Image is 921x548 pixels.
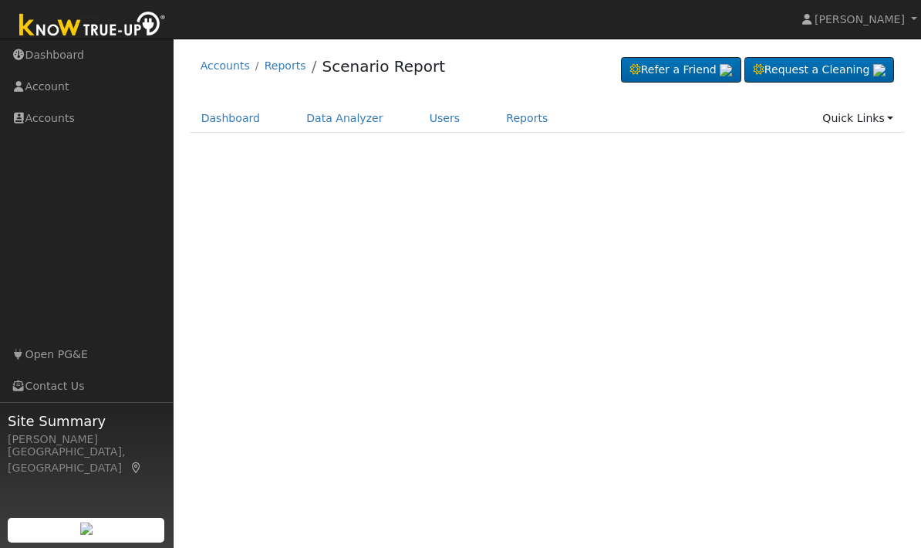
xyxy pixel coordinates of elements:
[8,411,165,431] span: Site Summary
[494,104,559,133] a: Reports
[8,431,165,448] div: [PERSON_NAME]
[80,523,93,535] img: retrieve
[130,462,143,474] a: Map
[873,64,886,76] img: retrieve
[720,64,732,76] img: retrieve
[201,59,250,72] a: Accounts
[744,57,894,83] a: Request a Cleaning
[815,13,905,25] span: [PERSON_NAME]
[8,444,165,476] div: [GEOGRAPHIC_DATA], [GEOGRAPHIC_DATA]
[621,57,741,83] a: Refer a Friend
[811,104,905,133] a: Quick Links
[265,59,306,72] a: Reports
[322,57,445,76] a: Scenario Report
[190,104,272,133] a: Dashboard
[418,104,472,133] a: Users
[12,8,174,43] img: Know True-Up
[295,104,395,133] a: Data Analyzer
